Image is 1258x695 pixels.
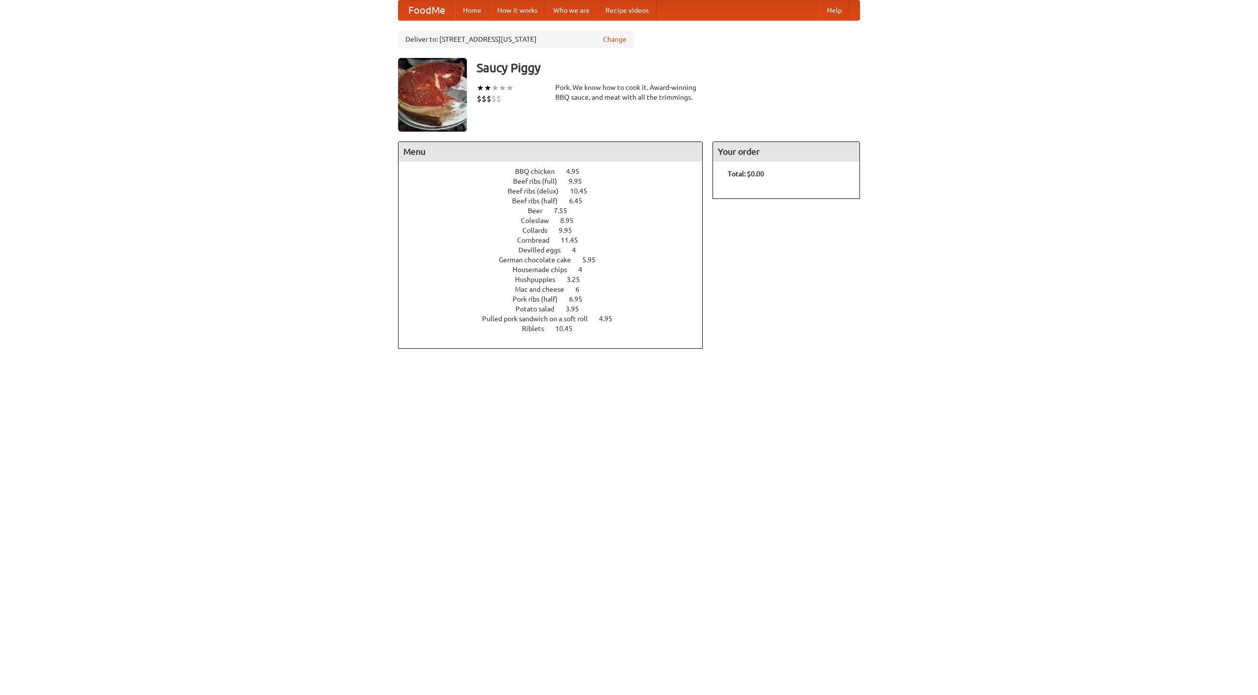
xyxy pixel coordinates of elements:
span: 4 [578,266,592,274]
span: 6.45 [569,197,592,205]
a: Pulled pork sandwich on a soft roll 4.95 [482,315,630,323]
div: Pork. We know how to cook it. Award-winning BBQ sauce, and meat with all the trimmings. [555,83,703,102]
a: Beef ribs (full) 9.95 [513,177,600,185]
span: 8.95 [560,217,583,224]
li: ★ [499,83,506,93]
a: How it works [489,0,545,20]
a: German chocolate cake 5.95 [499,256,614,264]
span: Coleslaw [521,217,559,224]
span: 7.55 [554,207,577,215]
a: Beef ribs (half) 6.45 [512,197,600,205]
span: 5.95 [582,256,605,264]
span: Riblets [522,325,554,333]
span: Beef ribs (delux) [508,187,569,195]
a: Housemade chips 4 [513,266,600,274]
span: Potato salad [515,305,564,313]
a: Hushpuppies 3.25 [515,276,598,283]
a: Who we are [545,0,598,20]
span: Housemade chips [513,266,577,274]
span: 4.95 [599,315,622,323]
a: Coleslaw 8.95 [521,217,592,224]
h3: Saucy Piggy [477,58,860,78]
span: Devilled eggs [518,246,571,254]
li: ★ [506,83,514,93]
span: Beef ribs (full) [513,177,567,185]
a: Potato salad 3.95 [515,305,597,313]
a: Help [819,0,850,20]
a: Cornbread 11.45 [517,236,596,244]
li: $ [482,93,486,104]
span: Pulled pork sandwich on a soft roll [482,315,598,323]
span: Beef ribs (half) [512,197,568,205]
span: 3.25 [567,276,590,283]
li: $ [477,93,482,104]
span: Mac and cheese [515,285,574,293]
li: ★ [477,83,484,93]
span: 4.95 [566,167,589,175]
a: Recipe videos [598,0,657,20]
img: angular.jpg [398,58,467,132]
b: Total: $0.00 [728,170,764,178]
span: 9.95 [559,226,582,234]
div: Deliver to: [STREET_ADDRESS][US_STATE] [398,30,634,48]
span: 11.45 [561,236,588,244]
li: ★ [484,83,491,93]
li: $ [496,93,501,104]
span: Cornbread [517,236,559,244]
a: Home [455,0,489,20]
li: $ [491,93,496,104]
span: BBQ chicken [515,167,565,175]
li: ★ [491,83,499,93]
span: 6.95 [569,295,592,303]
a: FoodMe [399,0,455,20]
span: German chocolate cake [499,256,581,264]
span: 3.95 [566,305,589,313]
a: Mac and cheese 6 [515,285,598,293]
a: Beer 7.55 [528,207,585,215]
span: 10.45 [570,187,597,195]
span: Hushpuppies [515,276,565,283]
span: 6 [575,285,589,293]
span: 9.95 [569,177,592,185]
span: Pork ribs (half) [513,295,568,303]
a: Pork ribs (half) 6.95 [513,295,600,303]
span: Collards [522,226,557,234]
h4: Menu [399,142,702,162]
span: Beer [528,207,552,215]
a: Devilled eggs 4 [518,246,594,254]
a: Riblets 10.45 [522,325,591,333]
a: Collards 9.95 [522,226,590,234]
li: $ [486,93,491,104]
span: 4 [572,246,586,254]
h4: Your order [713,142,859,162]
a: Change [603,34,627,44]
span: 10.45 [555,325,582,333]
a: BBQ chicken 4.95 [515,167,598,175]
a: Beef ribs (delux) 10.45 [508,187,605,195]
